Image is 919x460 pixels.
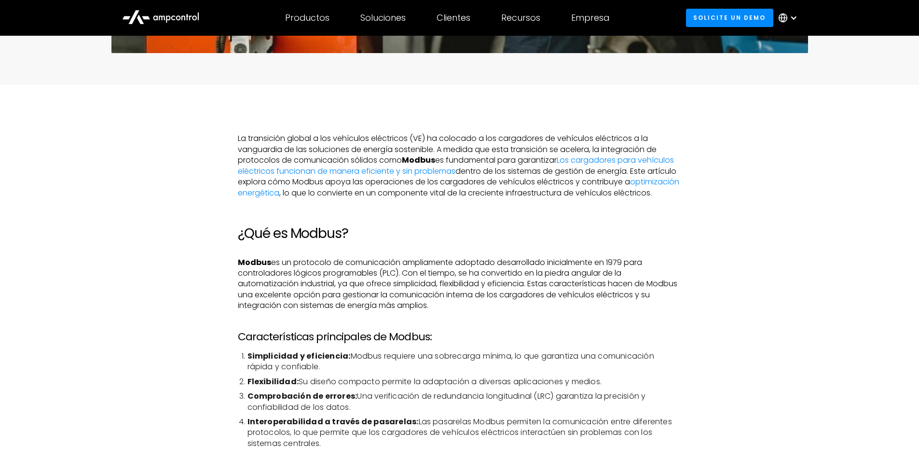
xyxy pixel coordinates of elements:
strong: Simplicidad y eficiencia: [247,350,351,362]
div: Recursos [501,13,540,23]
p: La transición global a los vehículos eléctricos (VE) ha colocado a los cargadores de vehículos el... [238,133,682,198]
strong: Modbus [402,154,435,166]
strong: Flexibilidad: [247,376,299,387]
div: Empresa [571,13,609,23]
a: optimización energética [238,176,679,198]
div: Soluciones [360,13,406,23]
strong: Comprobación de errores: [247,390,357,402]
h3: Características principales de Modbus: [238,331,682,343]
li: Modbus requiere una sobrecarga mínima, lo que garantiza una comunicación rápida y confiable. [247,351,682,373]
li: Una verificación de redundancia longitudinal (LRC) garantiza la precisión y confiabilidad de los ... [247,391,682,413]
strong: Interoperabilidad a través de pasarelas: [247,416,419,427]
li: Las pasarelas Modbus permiten la comunicación entre diferentes protocolos, lo que permite que los... [247,417,682,449]
li: Su diseño compacto permite la adaptación a diversas aplicaciones y medios. [247,376,682,387]
div: Clientes [437,13,470,23]
a: Los cargadores para vehículos eléctricos funcionan de manera eficiente y sin problemas [238,154,674,176]
p: es un protocolo de comunicación ampliamente adoptado desarrollado inicialmente en 1979 para contr... [238,257,682,311]
strong: Modbus [238,257,271,268]
h2: ¿Qué es Modbus? [238,225,682,242]
div: Productos [285,13,329,23]
a: Solicite un demo [686,9,773,27]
